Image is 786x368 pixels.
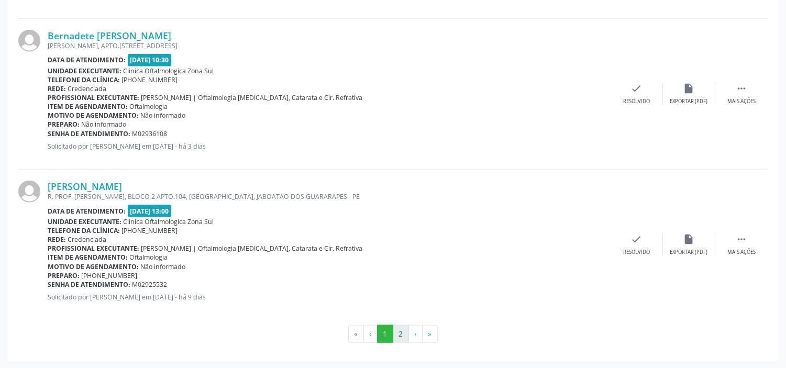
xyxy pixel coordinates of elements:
[48,235,66,244] b: Rede:
[68,84,107,93] span: Credenciada
[727,249,756,256] div: Mais ações
[670,249,708,256] div: Exportar (PDF)
[683,233,695,245] i: insert_drive_file
[141,93,363,102] span: [PERSON_NAME] | Oftalmologia [MEDICAL_DATA], Catarata e Cir. Refrativa
[18,30,40,52] img: img
[48,129,130,138] b: Senha de atendimento:
[130,253,168,262] span: Oftalmologia
[122,226,178,235] span: [PHONE_NUMBER]
[48,244,139,253] b: Profissional executante:
[377,325,393,343] button: Go to page 1
[48,207,126,216] b: Data de atendimento:
[670,98,708,105] div: Exportar (PDF)
[393,325,409,343] button: Go to page 2
[736,233,747,245] i: 
[48,93,139,102] b: Profissional executante:
[141,111,186,120] span: Não informado
[631,83,643,94] i: check
[422,325,438,343] button: Go to last page
[141,262,186,271] span: Não informado
[48,226,120,235] b: Telefone da clínica:
[48,293,611,302] p: Solicitado por [PERSON_NAME] em [DATE] - há 9 dias
[48,192,611,201] div: R. PROF. [PERSON_NAME], BLOCO 2 APTO.104, [GEOGRAPHIC_DATA], JABOATAO DOS GUARARAPES - PE
[48,181,122,192] a: [PERSON_NAME]
[48,84,66,93] b: Rede:
[82,120,127,129] span: Não informado
[132,280,168,289] span: M02925532
[128,205,172,217] span: [DATE] 13:00
[623,98,650,105] div: Resolvido
[48,262,139,271] b: Motivo de agendamento:
[130,102,168,111] span: Oftalmologia
[124,217,214,226] span: Clinica Oftalmologica Zona Sul
[124,66,214,75] span: Clinica Oftalmologica Zona Sul
[683,83,695,94] i: insert_drive_file
[736,83,747,94] i: 
[48,55,126,64] b: Data de atendimento:
[408,325,423,343] button: Go to next page
[48,102,128,111] b: Item de agendamento:
[48,217,121,226] b: Unidade executante:
[132,129,168,138] span: M02936108
[122,75,178,84] span: [PHONE_NUMBER]
[623,249,650,256] div: Resolvido
[48,253,128,262] b: Item de agendamento:
[68,235,107,244] span: Credenciada
[48,280,130,289] b: Senha de atendimento:
[141,244,363,253] span: [PERSON_NAME] | Oftalmologia [MEDICAL_DATA], Catarata e Cir. Refrativa
[727,98,756,105] div: Mais ações
[48,111,139,120] b: Motivo de agendamento:
[48,41,611,50] div: [PERSON_NAME], APTO.[STREET_ADDRESS]
[48,271,80,280] b: Preparo:
[128,54,172,66] span: [DATE] 10:30
[18,181,40,203] img: img
[48,75,120,84] b: Telefone da clínica:
[48,142,611,151] p: Solicitado por [PERSON_NAME] em [DATE] - há 3 dias
[631,233,643,245] i: check
[48,66,121,75] b: Unidade executante:
[82,271,138,280] span: [PHONE_NUMBER]
[48,30,171,41] a: Bernadete [PERSON_NAME]
[48,120,80,129] b: Preparo:
[18,325,768,343] ul: Pagination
